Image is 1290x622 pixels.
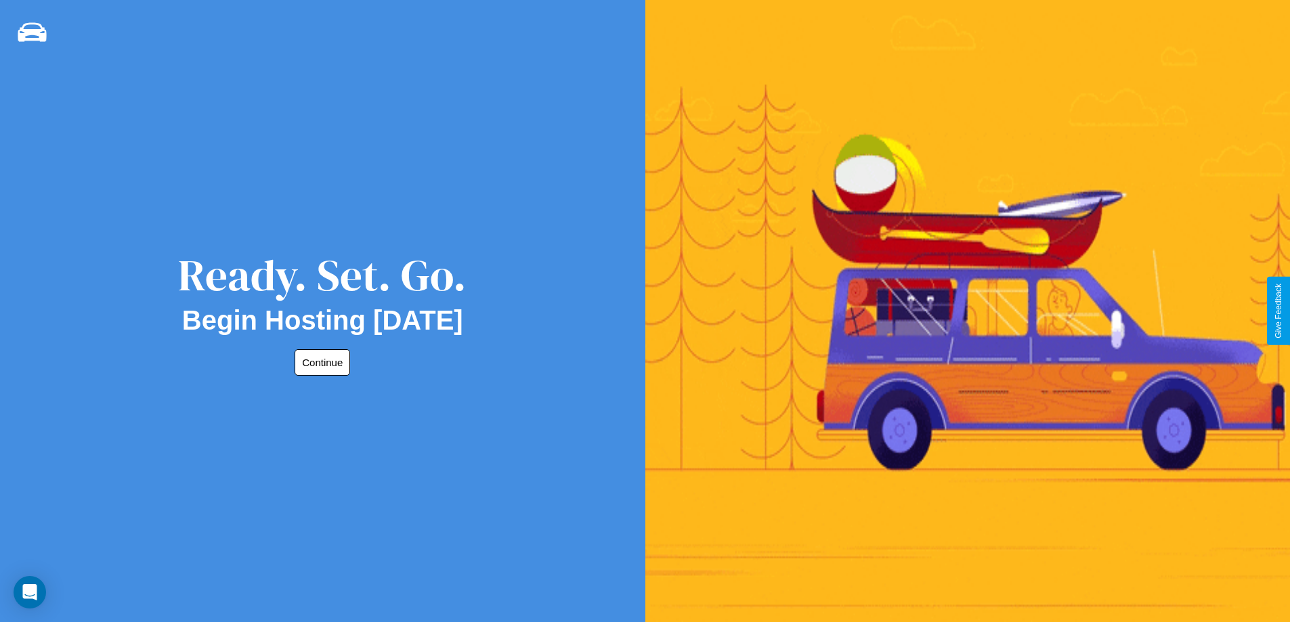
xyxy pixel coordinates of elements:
h2: Begin Hosting [DATE] [182,305,463,336]
button: Continue [295,349,350,376]
div: Ready. Set. Go. [178,245,467,305]
div: Open Intercom Messenger [14,576,46,608]
div: Give Feedback [1274,284,1283,338]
